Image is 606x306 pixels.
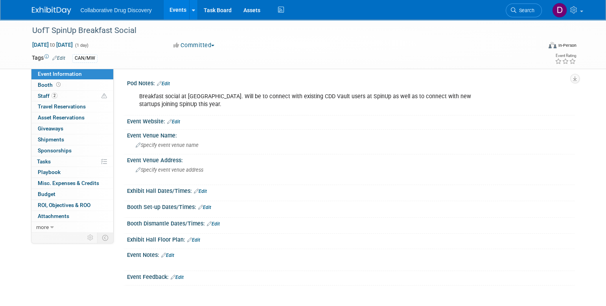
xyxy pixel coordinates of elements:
span: Budget [38,191,55,197]
a: Search [506,4,542,17]
span: ROI, Objectives & ROO [38,202,90,208]
span: Misc. Expenses & Credits [38,180,99,186]
a: Budget [31,189,113,200]
div: Exhibit Hall Floor Plan: [127,234,575,244]
a: Asset Reservations [31,112,113,123]
td: Personalize Event Tab Strip [84,233,98,243]
span: Giveaways [38,125,63,132]
a: Shipments [31,134,113,145]
span: Attachments [38,213,69,219]
span: 2 [52,93,57,99]
div: Pod Notes: [127,77,575,88]
td: Tags [32,54,65,63]
a: Edit [52,55,65,61]
span: Booth not reserved yet [55,82,62,88]
span: Travel Reservations [38,103,86,110]
div: UofT SpinUp Breakfast Social [29,24,530,38]
div: CAN/MW [72,54,98,62]
a: Edit [207,221,220,227]
span: Potential Scheduling Conflict -- at least one attendee is tagged in another overlapping event. [101,93,107,100]
div: Event Website: [127,115,575,126]
span: Playbook [38,169,61,175]
span: Shipments [38,136,64,143]
span: [DATE] [DATE] [32,41,73,48]
a: Playbook [31,167,113,178]
a: Edit [187,237,200,243]
div: Breakfast social at [GEOGRAPHIC_DATA]. Will be to connect with existing CDD Vault users at SpinUp... [134,89,488,112]
div: Event Venue Name: [127,130,575,139]
div: Booth Dismantle Dates/Times: [127,218,575,228]
span: to [49,42,56,48]
td: Toggle Event Tabs [97,233,113,243]
span: Collaborative Drug Discovery [81,7,152,13]
span: Booth [38,82,62,88]
a: more [31,222,113,233]
a: ROI, Objectives & ROO [31,200,113,211]
a: Edit [198,205,211,210]
div: In-Person [558,42,576,48]
span: Sponsorships [38,147,72,154]
a: Edit [194,189,207,194]
span: Tasks [37,158,51,165]
span: (1 day) [74,43,88,48]
a: Staff2 [31,91,113,101]
a: Event Information [31,69,113,79]
div: Event Rating [554,54,576,58]
div: Exhibit Hall Dates/Times: [127,185,575,195]
span: Staff [38,93,57,99]
span: Event Information [38,71,82,77]
img: Daniel Castro [552,3,567,18]
a: Edit [157,81,170,86]
a: Sponsorships [31,145,113,156]
div: Event Format [495,41,577,53]
div: Event Notes: [127,249,575,259]
a: Tasks [31,156,113,167]
a: Travel Reservations [31,101,113,112]
a: Giveaways [31,123,113,134]
a: Misc. Expenses & Credits [31,178,113,189]
img: ExhibitDay [32,7,71,15]
a: Edit [161,253,174,258]
button: Committed [171,41,217,49]
span: Specify event venue address [136,167,203,173]
div: Event Venue Address: [127,154,575,164]
span: Asset Reservations [38,114,85,121]
span: Specify event venue name [136,142,199,148]
img: Format-Inperson.png [549,42,556,48]
a: Edit [171,275,184,280]
a: Booth [31,80,113,90]
a: Attachments [31,211,113,222]
div: Booth Set-up Dates/Times: [127,201,575,211]
span: Search [516,7,534,13]
div: Event Feedback: [127,271,575,281]
a: Edit [167,119,180,125]
span: more [36,224,49,230]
